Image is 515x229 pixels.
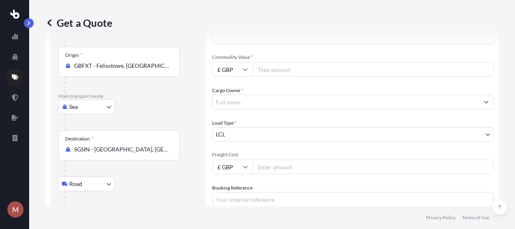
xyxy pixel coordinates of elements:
[212,184,253,192] label: Booking Reference
[58,99,115,114] button: Select transport
[212,54,494,60] span: Commodity Value
[212,192,494,207] input: Your internal reference
[213,95,479,109] input: Full name
[462,214,489,221] a: Terms of Use
[212,119,236,127] span: Load Type
[74,62,170,70] input: Origin
[212,127,494,142] button: LCL
[69,103,78,111] span: Sea
[212,86,244,95] label: Cargo Owner
[253,160,494,174] input: Enter amount
[216,130,225,138] span: LCL
[69,180,82,188] span: Road
[45,16,112,29] p: Get a Quote
[426,214,455,221] a: Privacy Policy
[212,151,494,158] span: Freight Cost
[58,177,115,191] button: Select transport
[58,93,198,99] p: Main transport mode
[479,95,494,109] button: Show suggestions
[12,205,19,214] span: M
[253,62,494,77] input: Type amount
[65,52,83,58] div: Origin
[65,136,94,142] div: Destination
[74,145,170,153] input: Destination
